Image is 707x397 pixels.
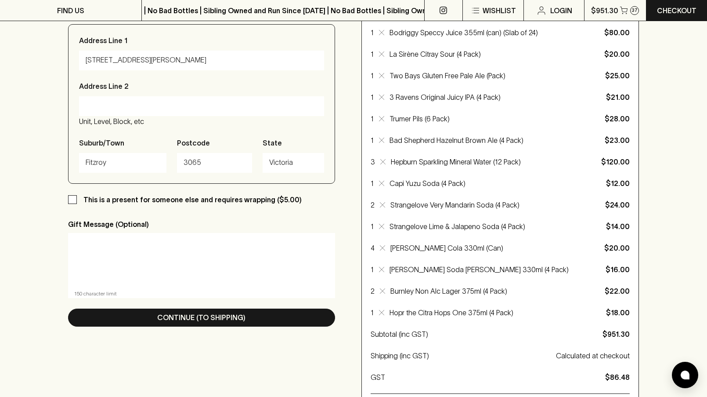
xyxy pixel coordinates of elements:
[550,5,572,16] p: Login
[390,307,581,318] p: Hopr the Citra Hops One 375ml (4 Pack)
[586,49,630,59] p: $20.00
[371,27,374,38] p: 1
[586,135,630,146] p: $23.00
[586,221,630,232] p: $14.00
[390,113,581,124] p: Trumer Pils (6 Pack)
[586,307,630,318] p: $18.00
[390,135,581,146] p: Bad Shepherd Hazelnut Brown Ale (4 Pack)
[68,219,335,229] p: Gift Message (Optional)
[371,286,375,296] p: 2
[371,200,375,210] p: 2
[483,5,516,16] p: Wishlist
[177,138,210,148] p: Postcode
[586,27,630,38] p: $80.00
[371,243,375,253] p: 4
[586,113,630,124] p: $28.00
[390,27,581,38] p: Bodriggy Speccy Juice 355ml (can) (Slab of 24)
[371,372,602,382] p: GST
[390,243,581,253] p: [PERSON_NAME] Cola 330ml (Can)
[602,329,630,339] p: $951.30
[79,138,124,148] p: Suburb/Town
[371,178,374,189] p: 1
[631,8,638,13] p: 37
[371,92,374,102] p: 1
[556,350,630,361] p: Calculated at checkout
[390,200,581,210] p: Strangelove Very Mandarin Soda (4 Pack)
[390,70,581,81] p: Two Bays Gluten Free Pale Ale (Pack)
[586,286,630,296] p: $22.00
[586,264,630,275] p: $16.00
[371,307,374,318] p: 1
[391,157,581,167] p: Hepburn Sparkling Mineral Water (12 Pack)
[371,49,374,59] p: 1
[390,221,581,232] p: Strangelove Lime & Jalapeno Soda (4 Pack)
[591,5,618,16] p: $951.30
[79,35,127,46] p: Address Line 1
[263,138,282,148] p: State
[371,113,374,124] p: 1
[586,70,630,81] p: $25.00
[586,243,630,253] p: $20.00
[79,117,144,125] span: Unit, Level, Block, etc
[390,92,581,102] p: 3 Ravens Original Juicy IPA (4 Pack)
[371,157,375,167] p: 3
[371,350,552,361] p: Shipping (inc GST)
[390,178,581,189] p: Capi Yuzu Soda (4 Pack)
[371,70,374,81] p: 1
[586,200,630,210] p: $24.00
[657,5,696,16] p: Checkout
[586,178,630,189] p: $12.00
[74,289,329,298] p: 150 character limit
[371,264,374,275] p: 1
[586,92,630,102] p: $21.00
[68,309,335,327] button: Continue (To Shipping)
[83,194,302,205] p: This is a present for someone else and requires wrapping ($5.00)
[371,329,599,339] p: Subtotal (inc GST)
[390,264,581,275] p: [PERSON_NAME] Soda [PERSON_NAME] 330ml (4 Pack)
[681,371,689,379] img: bubble-icon
[586,157,630,167] p: $120.00
[371,135,374,146] p: 1
[79,81,129,91] p: Address Line 2
[157,312,245,323] p: Continue (To Shipping)
[57,5,84,16] p: FIND US
[605,372,630,382] p: $86.48
[371,221,374,232] p: 1
[390,49,581,59] p: La Sirène Citray Sour (4 Pack)
[390,286,581,296] p: Burnley Non Alc Lager 375ml (4 Pack)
